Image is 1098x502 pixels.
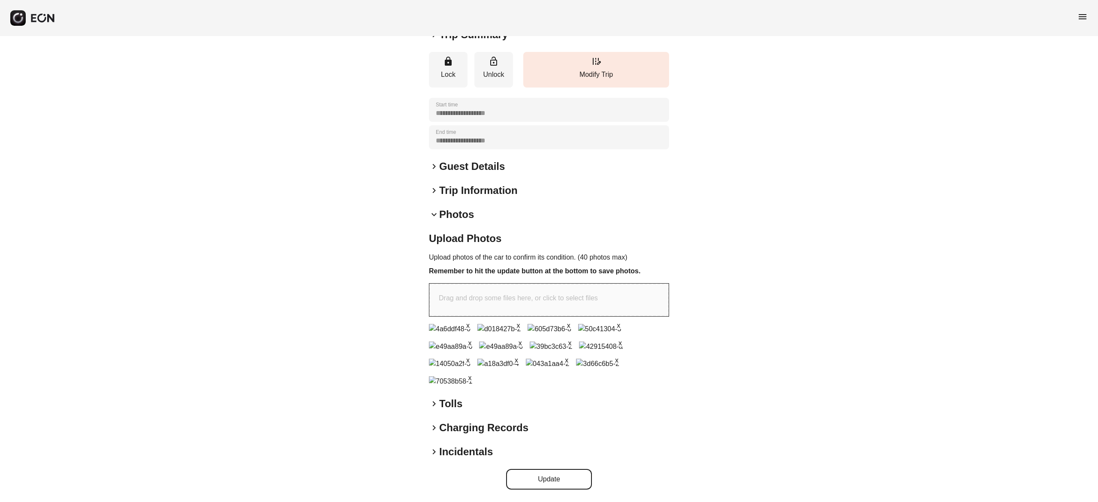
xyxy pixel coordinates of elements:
[439,293,598,303] p: Drag and drop some files here, or click to select files
[465,338,474,347] button: x
[474,52,513,88] button: Unlock
[591,56,601,67] span: edit_road
[464,355,472,364] button: x
[514,321,522,329] button: x
[477,324,521,334] img: d018427b-2
[429,324,471,334] img: 4a6ddf48-0
[429,232,669,245] h2: Upload Photos
[439,208,474,221] h2: Photos
[512,355,521,364] button: x
[439,445,493,459] h2: Incidentals
[477,359,519,369] img: a18a3df0-4
[429,185,439,196] span: keyboard_arrow_right
[439,184,518,197] h2: Trip Information
[429,161,439,172] span: keyboard_arrow_right
[439,397,462,411] h2: Tolls
[429,376,472,387] img: 70538b58-1
[564,321,573,329] button: x
[576,359,619,369] img: 3d66c6b5-2
[579,342,622,352] img: 42915408-a
[429,266,669,276] h3: Remember to hit the update button at the bottom to save photos.
[464,321,472,329] button: x
[489,56,499,67] span: lock_open
[429,209,439,220] span: keyboard_arrow_down
[439,160,505,173] h2: Guest Details
[523,52,669,88] button: Modify Trip
[526,359,569,369] img: 043a1aa4-2
[429,447,439,457] span: keyboard_arrow_right
[528,324,571,334] img: 605d73b6-8
[614,321,623,329] button: x
[429,252,669,263] p: Upload photos of the car to confirm its condition. (40 photos max)
[1077,12,1088,22] span: menu
[479,70,509,80] p: Unlock
[578,324,621,334] img: 50c41304-3
[562,355,571,364] button: x
[528,70,665,80] p: Modify Trip
[506,469,592,490] button: Update
[465,373,474,381] button: x
[479,342,522,352] img: e49aa89a-6
[433,70,463,80] p: Lock
[429,52,468,88] button: Lock
[443,56,453,67] span: lock
[516,338,525,347] button: x
[429,359,471,369] img: 14050a2f-3
[616,338,624,347] button: x
[530,342,573,352] img: 39bc3c63-2
[429,399,439,409] span: keyboard_arrow_right
[612,355,621,364] button: x
[565,338,574,347] button: x
[429,423,439,433] span: keyboard_arrow_right
[429,342,472,352] img: e49aa89a-6
[439,421,528,435] h2: Charging Records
